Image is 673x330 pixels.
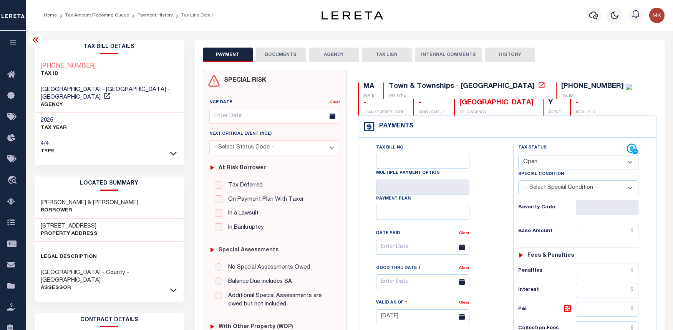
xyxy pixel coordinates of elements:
label: In Bankruptcy [224,223,264,232]
input: $ [576,302,639,317]
p: STATE [363,93,374,99]
p: Type [41,148,55,155]
p: TAX YEAR [41,124,67,132]
p: ACTIVE [548,110,561,115]
label: Valid as Of [376,299,408,306]
button: AGENCY [309,48,359,62]
label: Tax Deferred [224,181,263,190]
a: Clear [459,301,469,305]
div: [PHONE_NUMBER] [561,83,624,90]
div: - [575,99,595,107]
input: Enter Date [376,274,469,289]
h3: [STREET_ADDRESS] [41,223,98,230]
a: Payment History [138,13,173,18]
label: Payment Plan [376,196,411,202]
img: check-icon-green.svg [626,84,632,90]
li: Tax Line Detail [173,12,213,19]
input: Enter Date [376,309,469,324]
button: INTERNAL COMMENTS [415,48,482,62]
input: Enter Date [376,240,469,255]
label: On Payment Plan With Taxer [224,195,304,204]
a: Clear [459,231,469,235]
button: DOCUMENTS [256,48,306,62]
a: Home [44,13,57,18]
input: $ [576,264,639,278]
label: Multiple Payment Option [376,170,439,177]
h3: - [41,246,97,253]
h6: Base Amount [518,228,576,234]
a: Tax Amount Reporting Queue [65,13,129,18]
a: Clear [459,266,469,270]
p: TOTAL DLQ [575,110,595,115]
p: LOAN SEVERITY CODE [363,110,404,115]
h6: Penalties [518,268,576,274]
a: Clear [330,101,340,104]
label: Good Thru Date 1 [376,265,420,272]
label: Date Paid [376,230,400,237]
h2: LOCATED SUMMARY [35,177,184,191]
span: [GEOGRAPHIC_DATA] - [GEOGRAPHIC_DATA] - [GEOGRAPHIC_DATA] [41,87,170,100]
label: Tax Status [518,145,547,151]
h3: [GEOGRAPHIC_DATA] - County - [GEOGRAPHIC_DATA] [41,269,178,284]
div: - [363,99,404,107]
h3: 2025 [41,117,67,124]
p: Borrower [41,207,138,214]
a: [PHONE_NUMBER] [41,63,96,70]
h3: [PERSON_NAME] & [PERSON_NAME] [41,199,138,207]
label: Next Critical Event (NCE) [209,131,272,137]
p: TAX ID [41,70,96,78]
label: In a Lawsuit [224,209,259,218]
label: Tax Bill No [376,145,403,151]
h4: Payments [375,123,413,130]
p: WORK QUEUE [419,110,445,115]
label: No Special Assessments Owed [224,263,310,272]
input: $ [576,224,639,238]
button: HISTORY [485,48,535,62]
input: $ [576,283,639,297]
h2: CONTRACT details [35,313,184,327]
h6: Fees & Penalties [527,252,574,259]
h6: At Risk Borrower [219,165,266,172]
p: TAX ID [561,93,632,99]
input: Enter Date [209,109,340,124]
h4: SPECIAL RISK [220,77,266,84]
div: Town & Townships - [GEOGRAPHIC_DATA] [389,83,535,90]
p: DELQ AGENCY [459,110,534,115]
h6: Severity Code: [518,205,576,211]
label: NCE Date [209,99,232,106]
div: - [419,99,445,107]
p: AGENCY [41,101,178,109]
h6: P&I [518,304,576,315]
p: TAX TYPE [389,93,547,99]
label: Additional Special Assessments are owed but not Included [224,292,335,309]
p: Assessor [41,284,178,292]
img: svg+xml;base64,PHN2ZyB4bWxucz0iaHR0cDovL3d3dy53My5vcmcvMjAwMC9zdmciIHBvaW50ZXItZXZlbnRzPSJub25lIi... [649,8,665,23]
h6: Special Assessments [219,247,278,254]
h6: Interest [518,287,576,293]
i: travel_explore [7,176,20,186]
h2: Tax Bill Details [35,40,184,54]
p: Legal Description [41,253,97,261]
button: PAYMENT [203,48,253,62]
label: Special Condition [518,171,564,178]
label: Balance Due includes SA [224,277,292,286]
h3: 4/4 [41,140,55,148]
div: MA [363,82,374,91]
div: [GEOGRAPHIC_DATA] [459,99,534,107]
p: Property Address [41,230,98,238]
button: TAX LIEN [362,48,412,62]
img: logo-dark.svg [322,11,383,20]
div: Y [548,99,561,107]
